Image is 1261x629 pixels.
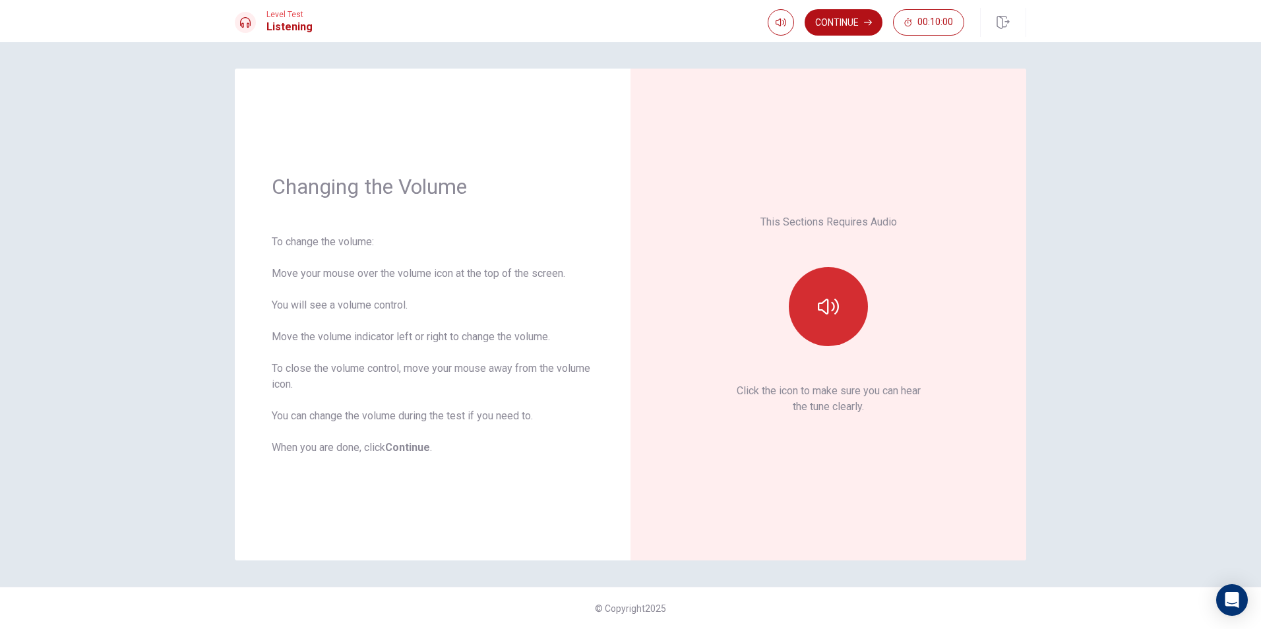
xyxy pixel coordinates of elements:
[737,383,921,415] p: Click the icon to make sure you can hear the tune clearly.
[272,234,594,456] div: To change the volume: Move your mouse over the volume icon at the top of the screen. You will see...
[760,214,897,230] p: This Sections Requires Audio
[917,17,953,28] span: 00:10:00
[385,441,430,454] b: Continue
[595,603,666,614] span: © Copyright 2025
[893,9,964,36] button: 00:10:00
[805,9,882,36] button: Continue
[266,10,313,19] span: Level Test
[272,173,594,200] h1: Changing the Volume
[266,19,313,35] h1: Listening
[1216,584,1248,616] div: Open Intercom Messenger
